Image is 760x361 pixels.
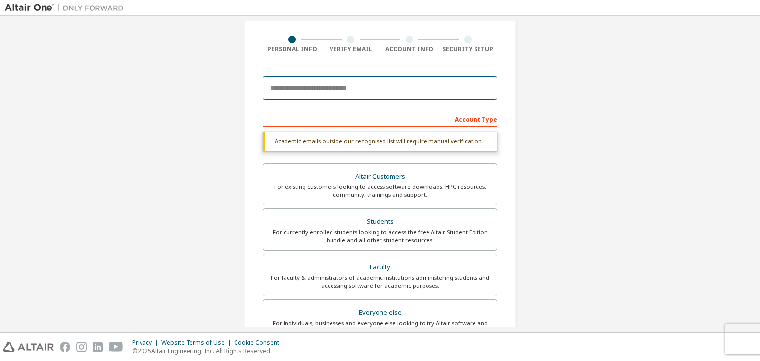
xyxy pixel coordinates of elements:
[269,183,491,199] div: For existing customers looking to access software downloads, HPC resources, community, trainings ...
[5,3,129,13] img: Altair One
[132,339,161,347] div: Privacy
[76,342,87,352] img: instagram.svg
[263,45,322,53] div: Personal Info
[161,339,234,347] div: Website Terms of Use
[234,339,285,347] div: Cookie Consent
[269,319,491,335] div: For individuals, businesses and everyone else looking to try Altair software and explore our prod...
[269,260,491,274] div: Faculty
[269,170,491,183] div: Altair Customers
[263,111,497,127] div: Account Type
[269,306,491,319] div: Everyone else
[439,45,498,53] div: Security Setup
[109,342,123,352] img: youtube.svg
[269,215,491,228] div: Students
[269,228,491,244] div: For currently enrolled students looking to access the free Altair Student Edition bundle and all ...
[93,342,103,352] img: linkedin.svg
[380,45,439,53] div: Account Info
[60,342,70,352] img: facebook.svg
[322,45,380,53] div: Verify Email
[269,274,491,290] div: For faculty & administrators of academic institutions administering students and accessing softwa...
[263,132,497,151] div: Academic emails outside our recognised list will require manual verification.
[132,347,285,355] p: © 2025 Altair Engineering, Inc. All Rights Reserved.
[3,342,54,352] img: altair_logo.svg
